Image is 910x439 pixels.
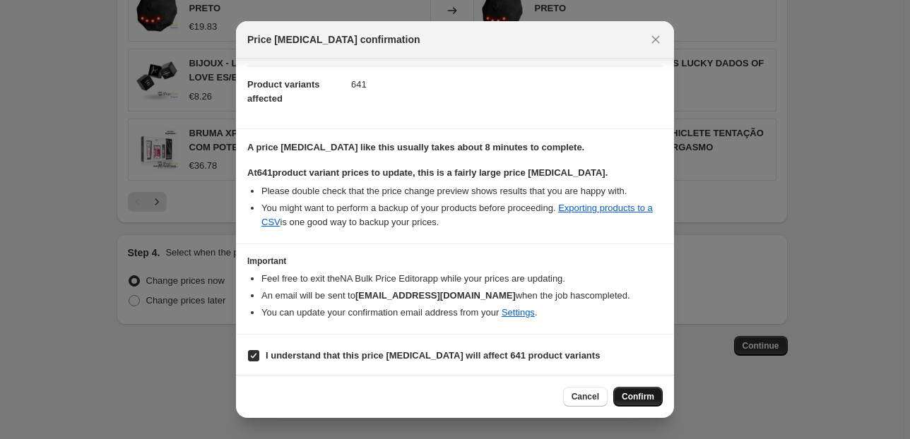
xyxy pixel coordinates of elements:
[247,167,608,178] b: At 641 product variant prices to update, this is a fairly large price [MEDICAL_DATA].
[622,391,654,402] span: Confirm
[266,350,600,361] b: I understand that this price [MEDICAL_DATA] will affect 641 product variants
[247,142,584,152] b: A price [MEDICAL_DATA] like this usually takes about 8 minutes to complete.
[351,66,663,103] dd: 641
[261,203,653,227] a: Exporting products to a CSV
[261,184,663,198] li: Please double check that the price change preview shows results that you are happy with.
[261,272,663,286] li: Feel free to exit the NA Bulk Price Editor app while your prices are updating.
[572,391,599,402] span: Cancel
[247,32,420,47] span: Price [MEDICAL_DATA] confirmation
[646,30,666,49] button: Close
[613,387,663,407] button: Confirm
[261,306,663,320] li: You can update your confirmation email address from your .
[563,387,608,407] button: Cancel
[247,255,663,267] h3: Important
[355,290,516,301] b: [EMAIL_ADDRESS][DOMAIN_NAME]
[502,307,535,318] a: Settings
[261,289,663,303] li: An email will be sent to when the job has completed .
[261,201,663,229] li: You might want to perform a backup of your products before proceeding. is one good way to backup ...
[247,79,320,104] span: Product variants affected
